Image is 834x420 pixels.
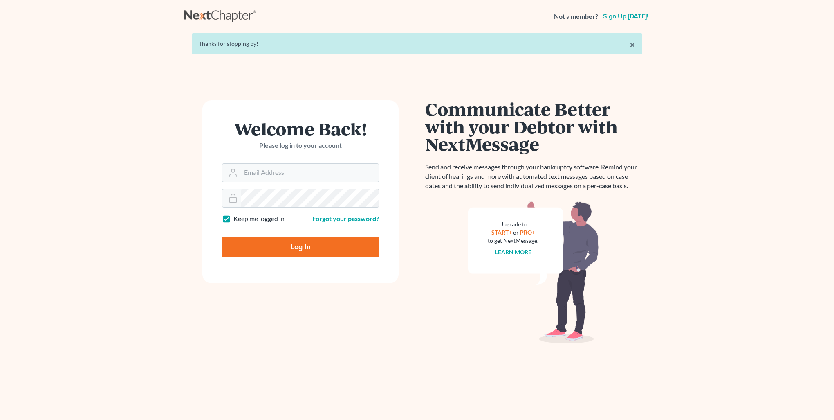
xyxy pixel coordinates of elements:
[233,214,285,224] label: Keep me logged in
[488,220,538,228] div: Upgrade to
[199,40,635,48] div: Thanks for stopping by!
[241,164,379,182] input: Email Address
[468,201,599,344] img: nextmessage_bg-59042aed3d76b12b5cd301f8e5b87938c9018125f34e5fa2b7a6b67550977c72.svg
[513,229,519,236] span: or
[425,163,642,191] p: Send and receive messages through your bankruptcy software. Remind your client of hearings and mo...
[495,248,531,255] a: Learn more
[491,229,512,236] a: START+
[222,141,379,150] p: Please log in to your account
[222,120,379,138] h1: Welcome Back!
[222,237,379,257] input: Log In
[554,12,598,21] strong: Not a member?
[520,229,535,236] a: PRO+
[312,215,379,222] a: Forgot your password?
[601,13,650,20] a: Sign up [DATE]!
[488,237,538,245] div: to get NextMessage.
[425,100,642,153] h1: Communicate Better with your Debtor with NextMessage
[630,40,635,50] a: ×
